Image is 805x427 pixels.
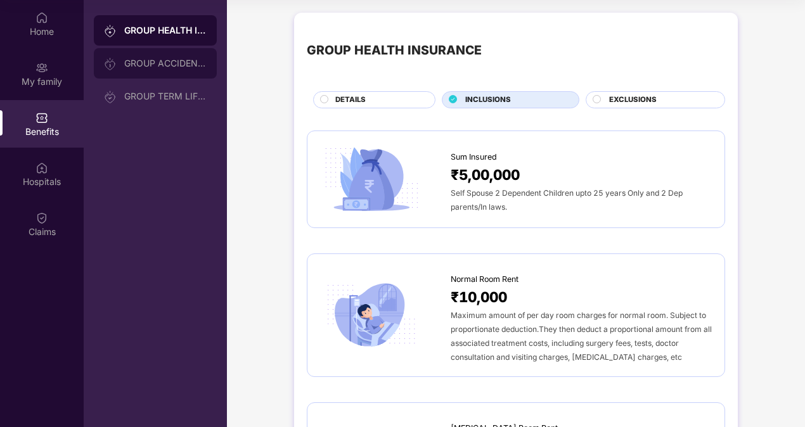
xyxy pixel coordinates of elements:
[104,58,117,70] img: svg+xml;base64,PHN2ZyB3aWR0aD0iMjAiIGhlaWdodD0iMjAiIHZpZXdCb3g9IjAgMCAyMCAyMCIgZmlsbD0ibm9uZSIgeG...
[465,94,511,106] span: INCLUSIONS
[609,94,657,106] span: EXCLUSIONS
[124,91,207,101] div: GROUP TERM LIFE INSURANCE
[35,112,48,124] img: svg+xml;base64,PHN2ZyBpZD0iQmVuZWZpdHMiIHhtbG5zPSJodHRwOi8vd3d3LnczLm9yZy8yMDAwL3N2ZyIgd2lkdGg9Ij...
[451,286,507,308] span: ₹10,000
[104,25,117,37] img: svg+xml;base64,PHN2ZyB3aWR0aD0iMjAiIGhlaWdodD0iMjAiIHZpZXdCb3g9IjAgMCAyMCAyMCIgZmlsbD0ibm9uZSIgeG...
[451,273,518,286] span: Normal Room Rent
[124,58,207,68] div: GROUP ACCIDENTAL INSURANCE
[35,212,48,224] img: svg+xml;base64,PHN2ZyBpZD0iQ2xhaW0iIHhtbG5zPSJodHRwOi8vd3d3LnczLm9yZy8yMDAwL3N2ZyIgd2lkdGg9IjIwIi...
[451,188,683,212] span: Self Spouse 2 Dependent Children upto 25 years Only and 2 Dep parents/In laws.
[124,24,207,37] div: GROUP HEALTH INSURANCE
[35,11,48,24] img: svg+xml;base64,PHN2ZyBpZD0iSG9tZSIgeG1sbnM9Imh0dHA6Ly93d3cudzMub3JnLzIwMDAvc3ZnIiB3aWR0aD0iMjAiIG...
[451,151,497,163] span: Sum Insured
[104,91,117,103] img: svg+xml;base64,PHN2ZyB3aWR0aD0iMjAiIGhlaWdodD0iMjAiIHZpZXdCb3g9IjAgMCAyMCAyMCIgZmlsbD0ibm9uZSIgeG...
[35,162,48,174] img: svg+xml;base64,PHN2ZyBpZD0iSG9zcGl0YWxzIiB4bWxucz0iaHR0cDovL3d3dy53My5vcmcvMjAwMC9zdmciIHdpZHRoPS...
[451,310,712,362] span: Maximum amount of per day room charges for normal room. Subject to proportionate deduction.They t...
[307,41,482,60] div: GROUP HEALTH INSURANCE
[451,163,520,186] span: ₹5,00,000
[320,279,423,351] img: icon
[35,61,48,74] img: svg+xml;base64,PHN2ZyB3aWR0aD0iMjAiIGhlaWdodD0iMjAiIHZpZXdCb3g9IjAgMCAyMCAyMCIgZmlsbD0ibm9uZSIgeG...
[320,144,423,215] img: icon
[335,94,366,106] span: DETAILS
